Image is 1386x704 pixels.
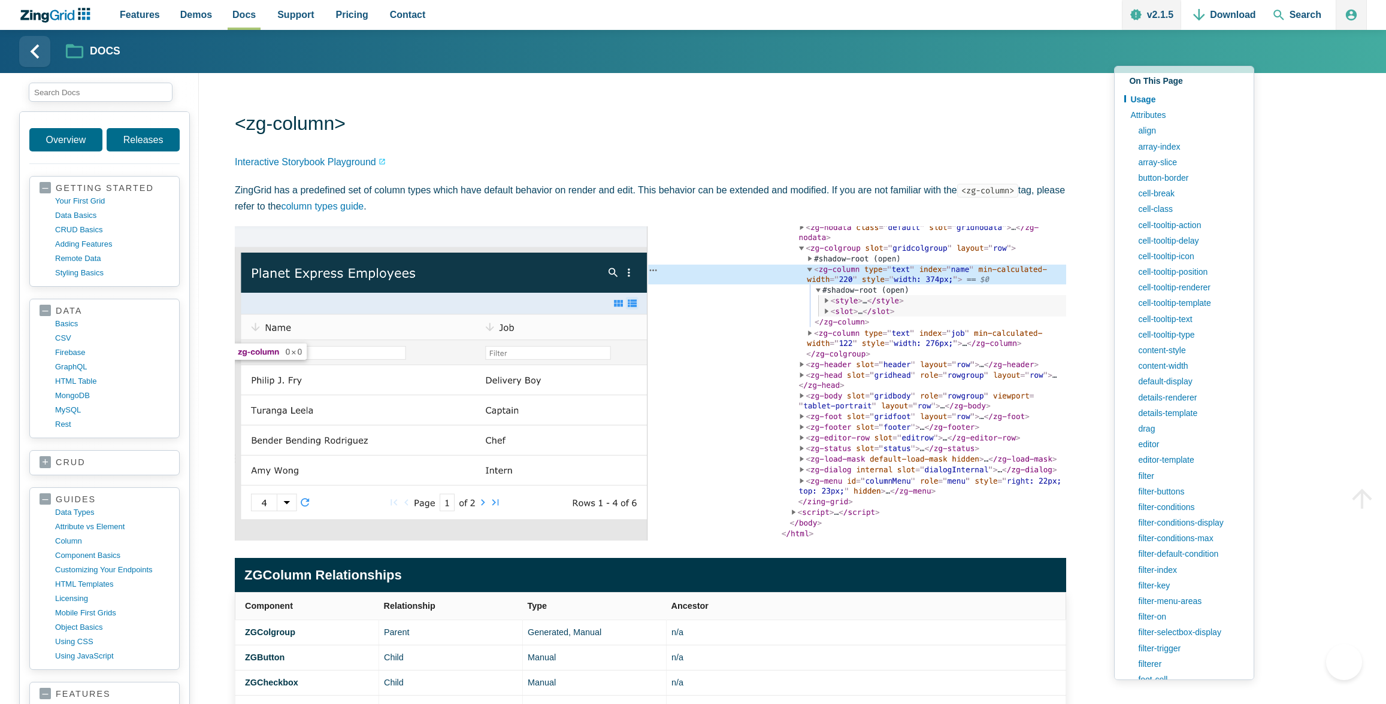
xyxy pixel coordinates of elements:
iframe: Toggle Customer Support [1326,644,1362,680]
a: customizing your endpoints [55,563,170,577]
a: Docs [66,41,120,62]
input: search input [29,83,173,102]
a: filter-menu-areas [1132,593,1244,609]
a: filter-default-condition [1132,546,1244,562]
a: Attribute vs Element [55,520,170,534]
a: object basics [55,620,170,635]
a: ZGCheckbox [245,678,298,687]
a: cell-tooltip-action [1132,217,1244,233]
a: data basics [55,208,170,223]
a: guides [40,494,170,505]
a: cell-class [1132,201,1244,217]
a: adding features [55,237,170,251]
a: Overview [29,128,102,151]
strong: Docs [90,46,120,57]
span: Contact [390,7,426,23]
a: filter-trigger [1132,641,1244,656]
a: styling basics [55,266,170,280]
a: using CSS [55,635,170,649]
a: content-width [1132,358,1244,374]
td: Child [379,670,523,696]
a: CSV [55,331,170,345]
a: cell-tooltip-icon [1132,248,1244,264]
a: filter-buttons [1132,484,1244,499]
a: array-index [1132,139,1244,154]
a: editor [1132,436,1244,452]
a: Usage [1124,92,1244,107]
a: ZGColgroup [245,627,295,637]
a: getting started [40,183,170,194]
a: HTML table [55,374,170,389]
a: filterer [1132,656,1244,672]
code: <zg-column> [957,184,1018,198]
a: data types [55,505,170,520]
a: default-display [1132,374,1244,389]
a: CRUD basics [55,223,170,237]
a: mobile first grids [55,606,170,620]
a: array-slice [1132,154,1244,170]
a: Interactive Storybook Playground [235,154,386,170]
a: cell-tooltip-type [1132,327,1244,342]
td: n/a [667,620,1066,645]
td: n/a [667,645,1066,670]
a: MySQL [55,403,170,417]
td: Generated, Manual [523,620,667,645]
th: Type [523,592,667,620]
a: details-renderer [1132,390,1244,405]
a: cell-tooltip-delay [1132,233,1244,248]
a: component basics [55,548,170,563]
span: Support [277,7,314,23]
a: licensing [55,591,170,606]
a: foot-cell [1132,672,1244,687]
td: Parent [379,620,523,645]
span: Demos [180,7,212,23]
a: basics [55,317,170,331]
a: editor-template [1132,452,1244,468]
span: Docs [232,7,256,23]
a: filter-conditions-display [1132,515,1244,530]
span: Features [120,7,160,23]
a: using JavaScript [55,649,170,663]
a: data [40,305,170,317]
a: cell-tooltip-renderer [1132,280,1244,295]
a: filter-selectbox-display [1132,624,1244,640]
td: Manual [523,645,667,670]
a: HTML templates [55,577,170,591]
a: cell-tooltip-text [1132,311,1244,327]
a: drag [1132,421,1244,436]
a: your first grid [55,194,170,208]
caption: ZGColumn Relationships [235,558,1066,592]
td: n/a [667,670,1066,696]
a: align [1132,123,1244,138]
th: Ancestor [667,592,1066,620]
a: MongoDB [55,389,170,403]
a: cell-tooltip-template [1132,295,1244,311]
img: Image of the DOM relationship for the zg-column web component tag [235,226,1066,541]
a: filter-conditions-max [1132,530,1244,546]
a: rest [55,417,170,432]
a: details-template [1132,405,1244,421]
a: cell-tooltip-position [1132,264,1244,280]
a: filter-on [1132,609,1244,624]
p: ZingGrid has a predefined set of column types which have default behavior on render and edit. Thi... [235,182,1066,214]
a: ZGButton [245,653,285,662]
a: filter [1132,468,1244,484]
a: Releases [107,128,180,151]
h1: <zg-column> [235,111,1066,138]
a: button-border [1132,170,1244,186]
th: Component [235,592,379,620]
a: cell-break [1132,186,1244,201]
td: Child [379,645,523,670]
a: filter-index [1132,562,1244,578]
a: filter-key [1132,578,1244,593]
a: ZingChart Logo. Click to return to the homepage [19,8,96,23]
a: GraphQL [55,360,170,374]
a: firebase [55,345,170,360]
a: filter-conditions [1132,499,1244,515]
span: Pricing [336,7,368,23]
a: column [55,534,170,548]
a: features [40,688,170,700]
